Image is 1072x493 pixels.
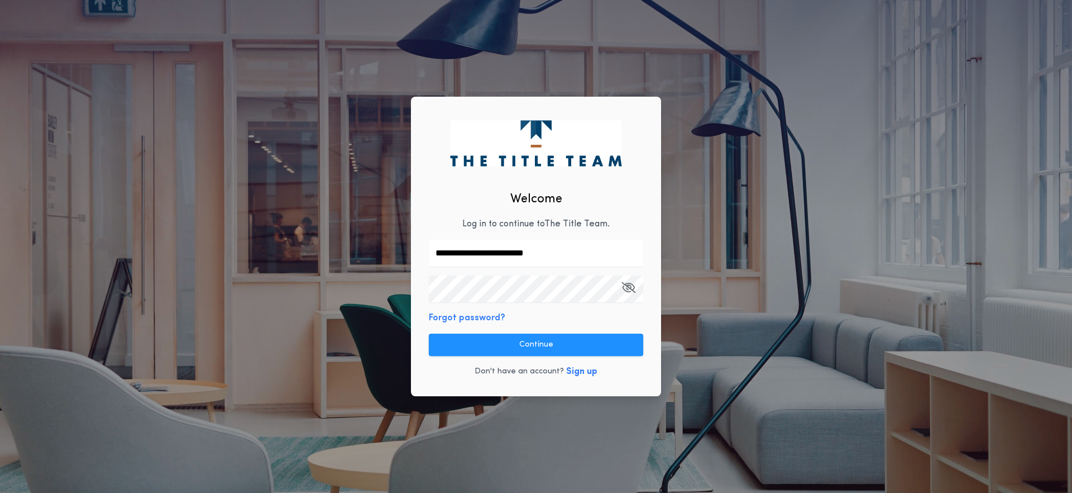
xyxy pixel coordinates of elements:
[429,311,505,325] button: Forgot password?
[475,366,564,377] p: Don't have an account?
[566,365,597,378] button: Sign up
[450,120,621,166] img: logo
[429,334,643,356] button: Continue
[510,190,562,208] h2: Welcome
[462,217,610,231] p: Log in to continue to The Title Team .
